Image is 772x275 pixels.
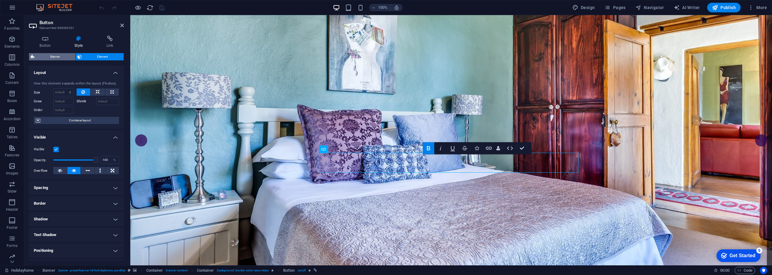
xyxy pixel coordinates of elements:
[635,5,664,11] span: Navigator
[29,66,124,76] h4: Layout
[216,267,269,274] span: . background .border-color-secondary
[34,167,53,174] label: Overflow
[4,117,21,121] p: Accordion
[7,243,17,248] p: Forms
[459,142,470,154] button: Strikethrough
[283,267,295,274] span: Click to select. Double-click to edit
[5,267,34,274] a: Click to cancel selection. Double-click to open Pages
[633,3,666,12] button: Navigator
[110,156,119,164] div: %
[134,4,141,11] button: Click here to leave preview mode and continue editing
[29,212,124,226] h4: Shadow
[271,269,274,272] i: Element contains an animation
[6,171,18,176] p: Images
[6,207,18,212] p: Header
[76,53,124,60] button: Element
[53,98,74,105] input: Default
[29,196,124,211] h4: Border
[471,142,482,154] button: Icons
[570,3,597,12] button: Design
[147,4,153,11] i: Reload page
[29,181,124,195] h4: Spacing
[671,3,702,12] button: AI Writer
[423,142,434,154] button: Bold (Ctrl+B)
[40,25,112,31] h3: Element #ed-898389351
[58,267,125,274] span: . banner .preset-banner-v3-holidayhome .parallax
[146,267,163,274] span: Click to select. Double-click to edit
[34,117,119,124] button: Container layout
[34,91,53,94] label: Size
[128,269,131,272] i: This element is a customizable preset
[146,4,153,11] button: reload
[53,107,74,114] input: Default
[7,98,17,103] p: Boxes
[516,142,528,154] button: Confirm (Ctrl+⏎)
[18,7,44,12] div: Get Started
[5,3,49,16] div: Get Started 5 items remaining, 0% complete
[737,267,752,274] span: Code
[748,5,767,11] span: More
[133,269,137,272] i: This element contains a background
[34,81,119,86] div: How this element expands within the layout (Flexbox).
[7,225,17,230] p: Footer
[435,142,446,154] button: Italic (Ctrl+I)
[483,142,495,154] button: Link
[314,269,317,272] i: This element is linked
[43,267,55,274] span: Click to select. Double-click to edit
[35,4,80,11] img: Editor Logo
[4,26,20,31] p: Favorites
[29,259,124,273] h4: Transform
[29,53,75,60] button: Banner
[602,3,628,12] button: Pages
[712,5,736,11] span: Publish
[5,80,19,85] p: Content
[760,267,767,274] button: Usercentrics
[495,142,504,154] button: Data Bindings
[5,44,20,49] p: Elements
[45,1,51,7] div: 5
[40,20,124,25] h2: Button
[34,158,53,162] label: Opacity
[64,36,96,48] h4: Style
[34,146,53,153] label: Visible
[36,53,74,60] span: Banner
[29,228,124,242] h4: Text Shadow
[735,267,755,274] button: Code
[308,269,311,272] i: Element contains an animation
[43,267,317,274] nav: breadcrumb
[714,267,730,274] h6: Session time
[447,142,458,154] button: Underline (Ctrl+U)
[297,267,306,274] span: . scroll
[707,3,741,12] button: Publish
[165,267,187,274] span: . banner-content
[378,4,388,11] h6: 100%
[29,243,124,258] h4: Positioning
[720,267,729,274] span: 00 00
[8,189,17,194] p: Slider
[604,5,625,11] span: Pages
[570,3,597,12] div: Design (Ctrl+Alt+Y)
[96,98,119,105] input: Default
[197,267,214,274] span: Click to select. Double-click to edit
[674,5,700,11] span: AI Writer
[5,62,20,67] p: Columns
[504,142,516,154] button: HTML
[7,135,17,139] p: Tables
[42,117,117,124] span: Container layout
[84,53,122,60] span: Element
[34,98,53,105] label: Grow
[572,5,595,11] span: Design
[96,36,124,48] h4: Link
[5,153,19,158] p: Features
[369,4,391,11] button: 100%
[29,36,64,48] h4: Button
[29,130,124,141] h4: Visible
[745,3,769,12] button: More
[34,107,53,114] label: Order
[77,98,96,105] label: Shrink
